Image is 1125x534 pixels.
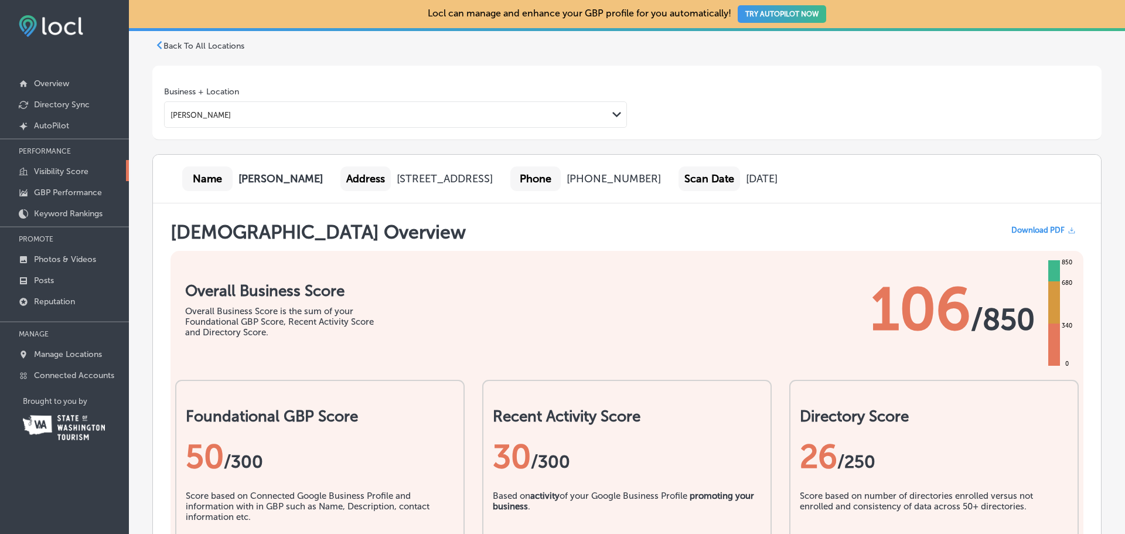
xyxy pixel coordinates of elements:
p: AutoPilot [34,121,69,131]
h2: Foundational GBP Score [186,407,454,426]
h1: Overall Business Score [185,282,390,300]
p: Back To All Locations [163,41,244,51]
div: [PHONE_NUMBER] [567,172,661,185]
p: Keyword Rankings [34,209,103,219]
p: Photos & Videos [34,254,96,264]
span: 106 [871,274,971,345]
span: / 300 [224,451,263,472]
h2: Recent Activity Score [493,407,761,426]
img: Washington Tourism [23,415,105,440]
b: activity [530,491,560,501]
h2: Directory Score [800,407,1068,426]
h1: [DEMOGRAPHIC_DATA] Overview [171,221,466,245]
span: Download PDF [1011,226,1065,234]
div: 340 [1059,321,1075,331]
span: / 850 [971,302,1035,337]
div: Address [340,166,391,191]
button: TRY AUTOPILOT NOW [738,5,826,23]
div: [STREET_ADDRESS] [397,172,493,185]
div: 680 [1059,278,1075,288]
div: 850 [1059,258,1075,267]
div: 26 [800,437,1068,476]
div: [DATE] [746,172,778,185]
div: 0 [1063,359,1071,369]
p: Reputation [34,297,75,307]
b: promoting your business [493,491,754,512]
div: 30 [493,437,761,476]
div: Phone [510,166,561,191]
label: Business + Location [164,87,239,97]
div: Name [182,166,233,191]
p: Connected Accounts [34,370,114,380]
p: Brought to you by [23,397,129,406]
p: Visibility Score [34,166,88,176]
div: [PERSON_NAME] [171,110,231,119]
span: /250 [837,451,875,472]
b: [PERSON_NAME] [238,172,323,185]
img: fda3e92497d09a02dc62c9cd864e3231.png [19,15,83,37]
span: /300 [531,451,570,472]
div: Overall Business Score is the sum of your Foundational GBP Score, Recent Activity Score and Direc... [185,306,390,338]
p: Directory Sync [34,100,90,110]
p: Posts [34,275,54,285]
p: Manage Locations [34,349,102,359]
div: Scan Date [679,166,740,191]
p: Overview [34,79,69,89]
p: GBP Performance [34,188,102,198]
div: 50 [186,437,454,476]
